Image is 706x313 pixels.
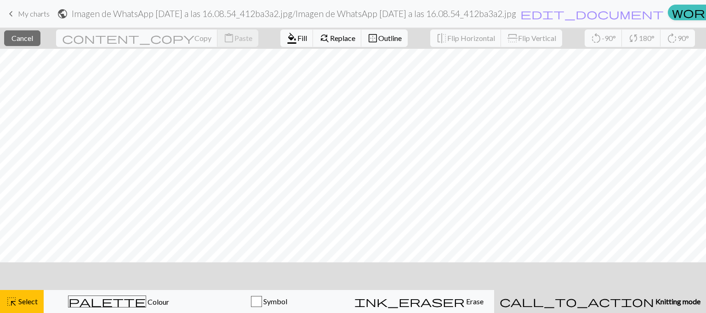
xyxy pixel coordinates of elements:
[319,32,330,45] span: find_replace
[447,34,495,42] span: Flip Horizontal
[57,7,68,20] span: public
[436,32,447,45] span: flip
[11,34,33,42] span: Cancel
[280,29,313,47] button: Fill
[56,29,218,47] button: Copy
[6,6,50,22] a: My charts
[506,33,519,44] span: flip
[354,295,465,308] span: ink_eraser
[367,32,378,45] span: border_outer
[654,297,700,306] span: Knitting mode
[518,34,556,42] span: Flip Vertical
[286,32,297,45] span: format_color_fill
[18,9,50,18] span: My charts
[344,290,494,313] button: Erase
[146,297,169,306] span: Colour
[194,34,211,42] span: Copy
[666,32,678,45] span: rotate_right
[297,34,307,42] span: Fill
[585,29,622,47] button: -90°
[17,297,38,306] span: Select
[500,295,654,308] span: call_to_action
[4,30,40,46] button: Cancel
[430,29,501,47] button: Flip Horizontal
[678,34,689,42] span: 90°
[520,7,664,20] span: edit_document
[465,297,484,306] span: Erase
[660,29,695,47] button: 90°
[194,290,344,313] button: Symbol
[72,8,516,19] h2: Imagen de WhatsApp [DATE] a las 16.08.54_412ba3a2.jpg / Imagen de WhatsApp [DATE] a las 16.08.54_...
[622,29,661,47] button: 180°
[501,29,562,47] button: Flip Vertical
[44,290,194,313] button: Colour
[6,295,17,308] span: highlight_alt
[6,7,17,20] span: keyboard_arrow_left
[313,29,362,47] button: Replace
[262,297,287,306] span: Symbol
[330,34,355,42] span: Replace
[628,32,639,45] span: sync
[361,29,408,47] button: Outline
[639,34,655,42] span: 180°
[62,32,194,45] span: content_copy
[68,295,146,308] span: palette
[494,290,706,313] button: Knitting mode
[602,34,616,42] span: -90°
[591,32,602,45] span: rotate_left
[378,34,402,42] span: Outline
